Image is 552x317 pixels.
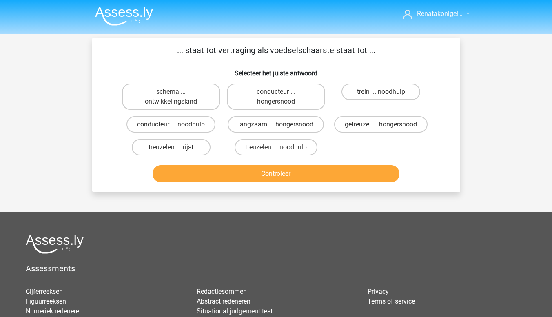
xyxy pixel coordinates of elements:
[153,165,399,182] button: Controleer
[368,288,389,295] a: Privacy
[26,235,84,254] img: Assessly logo
[132,139,211,155] label: treuzelen ... rijst
[26,297,66,305] a: Figuurreeksen
[26,307,83,315] a: Numeriek redeneren
[197,297,251,305] a: Abstract redeneren
[26,264,526,273] h5: Assessments
[197,307,273,315] a: Situational judgement test
[368,297,415,305] a: Terms of service
[122,84,220,110] label: schema ... ontwikkelingsland
[235,139,317,155] label: treuzelen ... noodhulp
[26,288,63,295] a: Cijferreeksen
[197,288,247,295] a: Redactiesommen
[95,7,153,26] img: Assessly
[417,10,463,18] span: Renatakonigel…
[126,116,215,133] label: conducteur ... noodhulp
[105,63,447,77] h6: Selecteer het juiste antwoord
[228,116,324,133] label: langzaam ... hongersnood
[105,44,447,56] p: ... staat tot vertraging als voedselschaarste staat tot ...
[400,9,463,19] a: Renatakonigel…
[341,84,420,100] label: trein ... noodhulp
[334,116,428,133] label: getreuzel ... hongersnood
[227,84,325,110] label: conducteur ... hongersnood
